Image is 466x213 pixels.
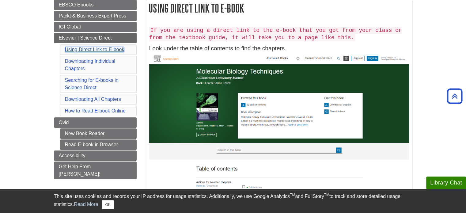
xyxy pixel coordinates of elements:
[59,164,100,177] span: Get Help From [PERSON_NAME]!
[149,27,402,41] code: If you are using a direct link to the e-book that you got from your class or from the textbook gu...
[54,11,137,21] a: Packt & Business Expert Press
[426,177,466,189] button: Library Chat
[54,117,137,128] a: Ovid
[290,193,295,197] sup: TM
[65,97,121,102] a: Downloading All Chapters
[65,47,124,52] a: Using Direct Link to E-book
[59,35,112,40] span: Elsevier | Science Direct
[445,92,464,100] a: Back to Top
[324,193,329,197] sup: TM
[59,2,94,7] span: EBSCO Ebooks
[59,13,127,18] span: Packt & Business Expert Press
[54,193,412,209] div: This site uses cookies and records your IP address for usage statistics. Additionally, we use Goo...
[54,162,137,179] a: Get Help From [PERSON_NAME]!
[65,59,116,71] a: Downloading Individual Chapters
[65,108,126,113] a: How to Read E-book Online
[59,120,69,125] span: Ovid
[60,139,137,150] a: Read E-book in Browser
[59,153,85,158] span: Accessibility
[54,150,137,161] a: Accessibility
[59,24,81,29] span: IGI Global
[65,78,119,90] a: Searching for E-books in Science Direct
[74,202,98,207] a: Read More
[60,128,137,139] a: New Book Reader
[54,33,137,43] a: Elsevier | Science Direct
[54,22,137,32] a: IGI Global
[102,200,114,209] button: Close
